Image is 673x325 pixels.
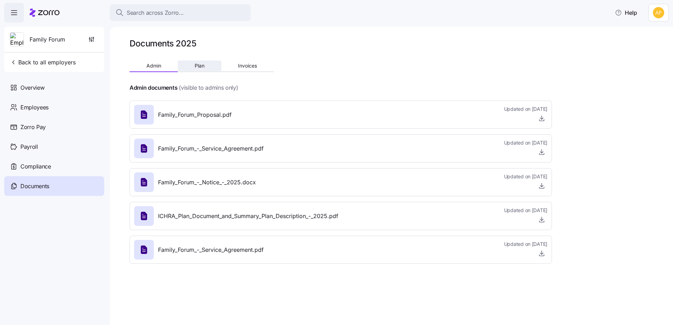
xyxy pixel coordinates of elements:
span: Updated on [DATE] [504,106,547,113]
button: Back to all employers [7,55,78,69]
button: Help [609,6,643,20]
span: Zorro Pay [20,123,46,132]
span: ICHRA_Plan_Document_and_Summary_Plan_Description_-_2025.pdf [158,212,338,221]
span: Payroll [20,142,38,151]
h1: Documents 2025 [130,38,196,49]
span: Overview [20,83,44,92]
h4: Admin documents [130,84,177,92]
a: Compliance [4,157,104,176]
span: Updated on [DATE] [504,241,547,248]
span: Employees [20,103,49,112]
span: Help [615,8,637,17]
img: 0cde023fa4344edf39c6fb2771ee5dcf [653,7,664,18]
span: Search across Zorro... [127,8,184,17]
span: Family_Forum_Proposal.pdf [158,110,232,119]
span: Invoices [238,63,257,68]
span: Family_Forum_-_Service_Agreement.pdf [158,246,264,254]
span: (visible to admins only) [179,83,238,92]
span: Updated on [DATE] [504,139,547,146]
img: Employer logo [10,33,24,47]
a: Overview [4,78,104,97]
a: Payroll [4,137,104,157]
span: Documents [20,182,49,191]
span: Family Forum [30,35,65,44]
span: Family_Forum_-_Service_Agreement.pdf [158,144,264,153]
a: Documents [4,176,104,196]
a: Employees [4,97,104,117]
span: Updated on [DATE] [504,207,547,214]
span: Updated on [DATE] [504,173,547,180]
a: Zorro Pay [4,117,104,137]
span: Admin [146,63,161,68]
span: Back to all employers [10,58,76,66]
span: Plan [195,63,205,68]
button: Search across Zorro... [110,4,251,21]
span: Compliance [20,162,51,171]
span: Family_Forum_-_Notice_-_2025.docx [158,178,256,187]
